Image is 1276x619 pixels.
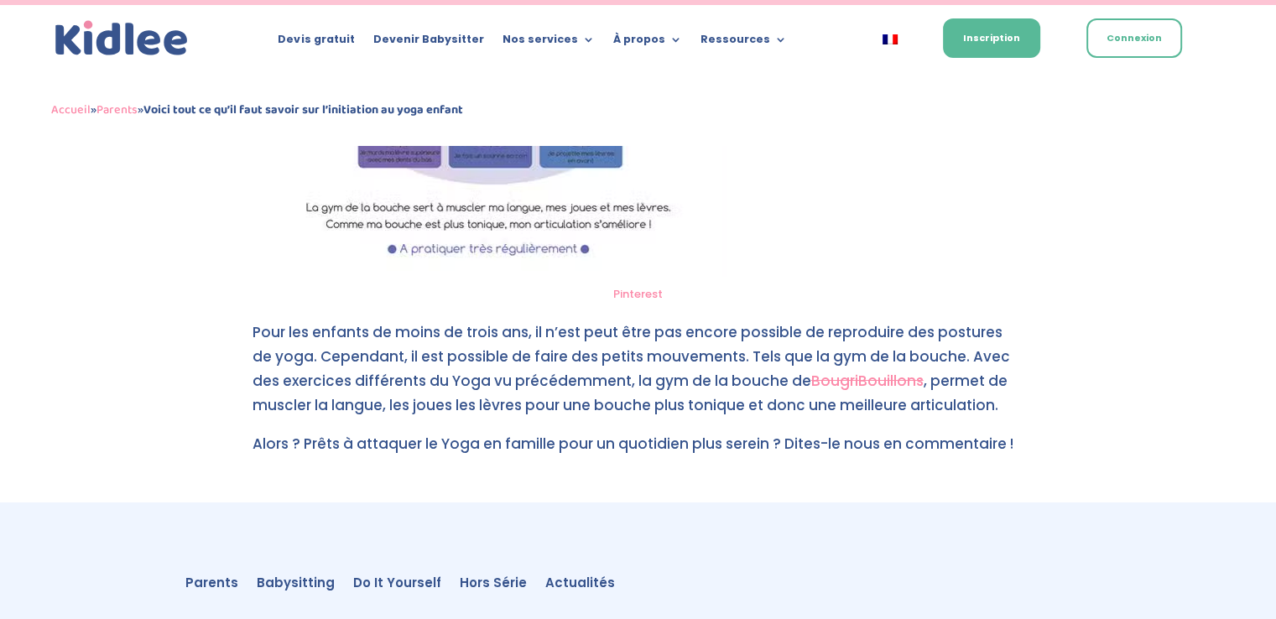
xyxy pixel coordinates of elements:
a: BougriBouillons [811,371,924,391]
p: Pour les enfants de moins de trois ans, il n’est peut être pas encore possible de reproduire des ... [253,320,1024,432]
a: Parents [185,577,238,596]
a: Nos services [502,34,594,52]
strong: Voici tout ce qu’il faut savoir sur l’initiation au yoga enfant [143,100,463,120]
a: Actualités [545,577,615,596]
a: Devenir Babysitter [372,34,483,52]
a: Connexion [1086,18,1182,58]
span: » » [51,100,463,120]
a: Hors Série [460,577,527,596]
p: Alors ? Prêts à attaquer le Yoga en famille pour un quotidien plus serein ? Dites-le nous en comm... [253,432,1024,456]
a: Do It Yourself [353,577,441,596]
a: Kidlee Logo [51,17,192,60]
a: Inscription [943,18,1040,58]
a: Babysitting [257,577,335,596]
a: À propos [612,34,681,52]
a: Parents [96,100,138,120]
img: Français [883,34,898,44]
a: Pinterest [613,286,663,302]
a: Ressources [700,34,786,52]
a: Accueil [51,100,91,120]
img: logo_kidlee_bleu [51,17,192,60]
a: Devis gratuit [278,34,354,52]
